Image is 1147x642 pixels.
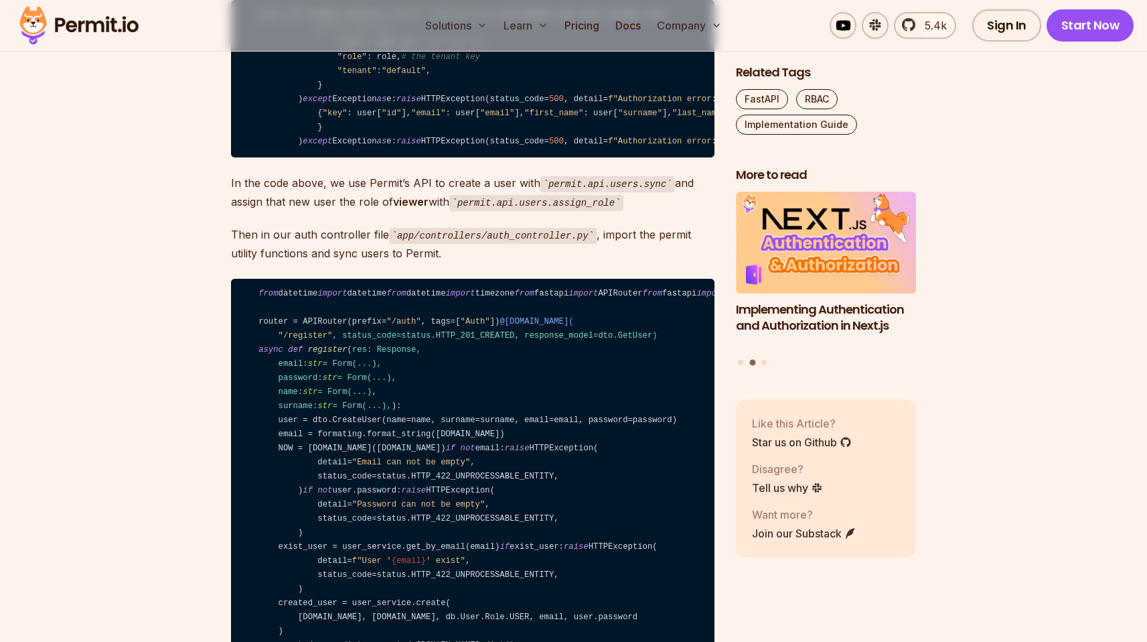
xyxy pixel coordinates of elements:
[337,66,377,76] span: "tenant"
[736,301,917,334] h3: Implementing Authentication and Authorization in Next.js
[231,174,714,212] p: In the code above, we use Permit’s API to create a user with and assign that new user the role of...
[231,225,714,263] p: Then in our auth controller file , import the permit utility functions and sync users to Permit.
[752,434,852,450] a: Star us on Github
[396,94,421,104] span: raise
[386,289,406,298] span: from
[618,109,662,118] span: "surname"
[736,115,857,135] a: Implementation Guide
[736,192,917,351] a: Implementing Authentication and Authorization in Next.jsImplementing Authentication and Authoriza...
[752,415,852,431] p: Like this Article?
[393,195,429,208] strong: viewer
[752,479,823,495] a: Tell us why
[549,137,564,146] span: 500
[386,317,420,326] span: "/auth"
[1047,9,1134,42] a: Start Now
[514,289,534,298] span: from
[377,137,387,146] span: as
[258,345,283,355] span: async
[549,94,564,104] span: 500
[317,486,332,495] span: not
[672,109,727,118] span: "last_name"
[323,109,348,118] span: "key"
[610,12,646,39] a: Docs
[736,89,788,109] a: FastAPI
[258,289,278,298] span: from
[500,542,510,552] span: if
[972,9,1041,42] a: Sign In
[738,359,743,365] button: Go to slide 1
[411,109,445,118] span: "email"
[736,192,917,351] li: 2 of 3
[401,52,480,62] span: # the tenant key
[308,359,323,369] span: str
[559,12,605,39] a: Pricing
[540,176,675,192] code: permit.api.users.sync
[608,94,761,104] span: f"Authorization error: "
[279,331,333,340] span: "/register"
[303,486,313,495] span: if
[352,387,367,397] span: ...
[917,17,947,34] span: 5.4k
[749,359,755,365] button: Go to slide 2
[652,12,727,39] button: Company
[480,109,514,118] span: "email"
[608,137,761,146] span: f"Authorization error: "
[392,556,426,566] span: {email}
[323,373,337,383] span: str
[317,401,332,411] span: str
[377,94,387,104] span: as
[796,89,838,109] a: RBAC
[524,109,583,118] span: "first_name"
[736,192,917,367] div: Posts
[389,228,597,244] code: app/controllers/auth_controller.py
[239,345,421,411] span: res: Response, email: = Form( ), password: = Form( ), name: = Form( ), surname: = Form( ),
[352,556,465,566] span: f"User ' ' exist"
[894,12,956,39] a: 5.4k
[382,66,426,76] span: "default"
[761,359,767,365] button: Go to slide 3
[357,359,372,369] span: ...
[736,192,917,294] img: Implementing Authentication and Authorization in Next.js
[505,444,530,453] span: raise
[303,137,332,146] span: except
[239,331,653,340] span: , status_code=status.HTTP_201_CREATED, response_model=dto.GetUser
[288,345,303,355] span: def
[352,458,470,467] span: "Email can not be empty"
[13,3,145,48] img: Permit logo
[446,289,475,298] span: import
[401,486,426,495] span: raise
[352,500,485,509] span: "Password can not be empty"
[498,12,554,39] button: Learn
[420,12,493,39] button: Solutions
[736,167,917,184] h2: More to read
[337,52,367,62] span: "role"
[396,137,421,146] span: raise
[382,109,401,118] span: "id"
[372,373,386,383] span: ...
[449,195,623,211] code: permit.api.users.assign_role
[367,401,382,411] span: ...
[303,94,332,104] span: except
[303,387,317,397] span: str
[461,317,490,326] span: "Auth"
[308,345,348,355] span: register
[752,460,823,476] p: Disagree?
[643,289,662,298] span: from
[752,506,856,522] p: Want more?
[446,444,456,453] span: if
[752,525,856,541] a: Join our Substack
[736,64,917,81] h2: Related Tags
[317,289,347,298] span: import
[696,289,726,298] span: import
[461,444,475,453] span: not
[564,542,589,552] span: raise
[568,289,598,298] span: import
